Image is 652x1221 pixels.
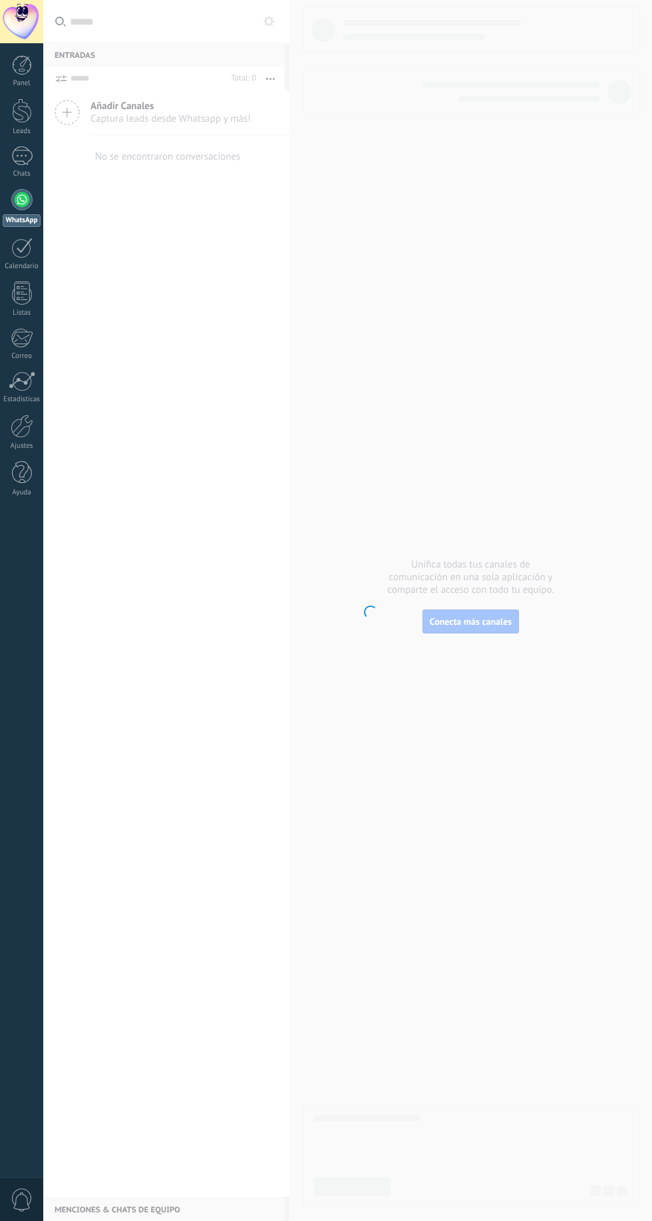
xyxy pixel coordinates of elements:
[3,170,41,178] div: Chats
[3,309,41,317] div: Listas
[3,488,41,497] div: Ayuda
[3,214,41,227] div: WhatsApp
[3,127,41,136] div: Leads
[3,262,41,271] div: Calendario
[3,442,41,450] div: Ajustes
[3,79,41,88] div: Panel
[3,352,41,361] div: Correo
[3,395,41,404] div: Estadísticas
